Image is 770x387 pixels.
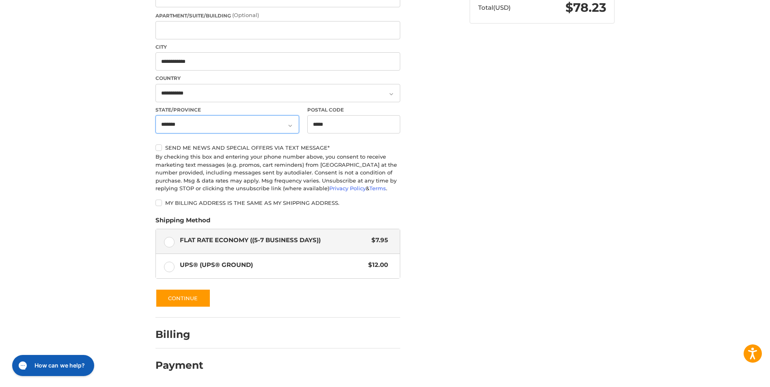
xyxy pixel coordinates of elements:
label: State/Province [155,106,299,114]
span: Total (USD) [478,4,511,11]
label: My billing address is the same as my shipping address. [155,200,400,206]
label: City [155,43,400,51]
label: Postal Code [307,106,401,114]
small: (Optional) [232,12,259,18]
span: Flat Rate Economy ((5-7 Business Days)) [180,236,368,245]
span: $12.00 [364,260,388,270]
label: Send me news and special offers via text message* [155,144,400,151]
h2: Billing [155,328,203,341]
a: Terms [369,185,386,191]
button: Continue [155,289,211,307]
span: $7.95 [367,236,388,245]
h2: Payment [155,359,203,372]
div: By checking this box and entering your phone number above, you consent to receive marketing text ... [155,153,400,193]
legend: Shipping Method [155,216,210,229]
label: Country [155,75,400,82]
span: UPS® (UPS® Ground) [180,260,365,270]
a: Privacy Policy [329,185,366,191]
label: Apartment/Suite/Building [155,11,400,19]
iframe: Gorgias live chat messenger [8,352,97,379]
